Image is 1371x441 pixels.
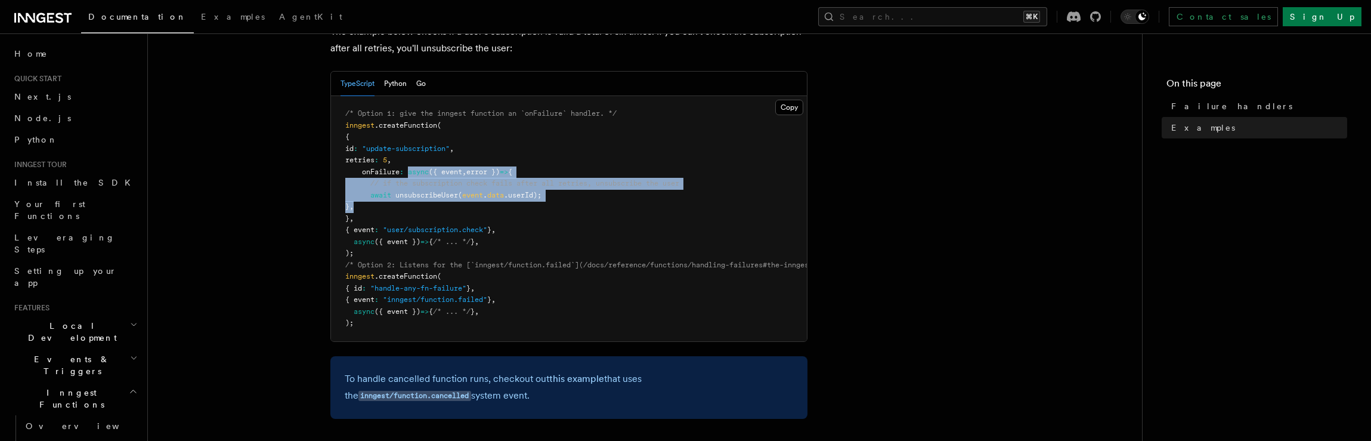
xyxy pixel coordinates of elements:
[272,4,349,32] a: AgentKit
[1171,122,1235,134] span: Examples
[10,74,61,84] span: Quick start
[395,191,458,199] span: unsubscribeUser
[14,178,138,187] span: Install the SDK
[483,191,487,199] span: .
[462,168,466,176] span: ,
[10,315,140,349] button: Local Development
[345,226,375,234] span: { event
[345,261,1176,269] span: /* Option 2: Listens for the [`inngest/function.failed`](/docs/reference/functions/handling-failu...
[345,371,793,405] p: To handle cancelled function runs, checkout out that uses the system event.
[471,238,475,246] span: }
[354,144,358,153] span: :
[10,193,140,227] a: Your first Functions
[10,303,49,313] span: Features
[458,191,462,199] span: (
[354,307,375,316] span: async
[437,121,441,129] span: (
[508,168,512,176] span: {
[1166,76,1347,95] h4: On this page
[491,226,496,234] span: ,
[10,107,140,129] a: Node.js
[14,266,117,288] span: Setting up your app
[1171,100,1292,112] span: Failure handlers
[1166,95,1347,117] a: Failure handlers
[345,132,349,141] span: {
[429,238,433,246] span: {
[345,109,617,118] span: /* Option 1: give the inngest function an `onFailure` handler. */
[10,349,140,382] button: Events & Triggers
[375,238,420,246] span: ({ event })
[345,214,349,223] span: }
[375,295,379,304] span: :
[818,7,1047,26] button: Search...⌘K
[362,144,450,153] span: "update-subscription"
[14,199,85,221] span: Your first Functions
[387,156,391,164] span: ,
[10,86,140,107] a: Next.js
[466,284,471,292] span: }
[81,4,194,33] a: Documentation
[345,295,375,304] span: { event
[487,191,504,199] span: data
[349,214,354,223] span: ,
[1121,10,1149,24] button: Toggle dark mode
[10,172,140,193] a: Install the SDK
[358,390,471,401] a: inngest/function.cancelled
[354,238,375,246] span: async
[345,144,354,153] span: id
[194,4,272,32] a: Examples
[345,121,375,129] span: inngest
[10,129,140,150] a: Python
[504,191,541,199] span: .userId);
[462,191,483,199] span: event
[1023,11,1040,23] kbd: ⌘K
[362,284,366,292] span: :
[345,202,349,211] span: }
[383,295,487,304] span: "inngest/function.failed"
[450,144,454,153] span: ,
[437,272,441,280] span: (
[549,373,604,384] a: this example
[201,12,265,21] span: Examples
[471,284,475,292] span: ,
[471,307,475,316] span: }
[10,320,130,344] span: Local Development
[429,168,462,176] span: ({ event
[26,421,148,431] span: Overview
[375,121,437,129] span: .createFunction
[487,226,491,234] span: }
[383,156,387,164] span: 5
[330,23,807,57] p: The example below checks if a user's subscription is valid a total of six times. If you can't che...
[491,295,496,304] span: ,
[10,382,140,415] button: Inngest Functions
[475,238,479,246] span: ,
[14,48,48,60] span: Home
[400,168,404,176] span: :
[14,135,58,144] span: Python
[429,307,433,316] span: {
[345,249,354,257] span: );
[362,168,400,176] span: onFailure
[1283,7,1361,26] a: Sign Up
[420,238,429,246] span: =>
[14,92,71,101] span: Next.js
[500,168,508,176] span: =>
[341,72,375,96] button: TypeScript
[21,415,140,437] a: Overview
[349,202,354,211] span: ,
[10,387,129,411] span: Inngest Functions
[420,307,429,316] span: =>
[88,12,187,21] span: Documentation
[384,72,407,96] button: Python
[475,307,479,316] span: ,
[408,168,429,176] span: async
[345,284,362,292] span: { id
[10,227,140,260] a: Leveraging Steps
[370,191,391,199] span: await
[14,113,71,123] span: Node.js
[10,353,130,377] span: Events & Triggers
[345,156,375,164] span: retries
[1166,117,1347,138] a: Examples
[10,260,140,294] a: Setting up your app
[375,307,420,316] span: ({ event })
